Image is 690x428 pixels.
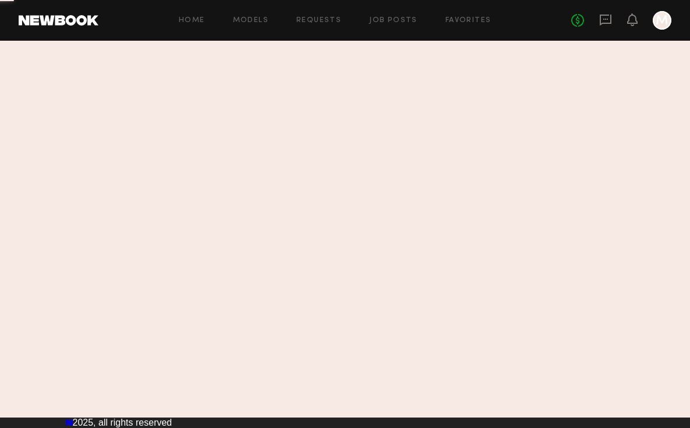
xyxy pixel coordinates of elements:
a: Favorites [445,17,491,24]
a: Models [233,17,268,24]
span: 2025, all rights reserved [73,418,172,427]
a: Job Posts [369,17,417,24]
a: M [653,11,671,30]
a: Requests [296,17,341,24]
a: Home [179,17,205,24]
